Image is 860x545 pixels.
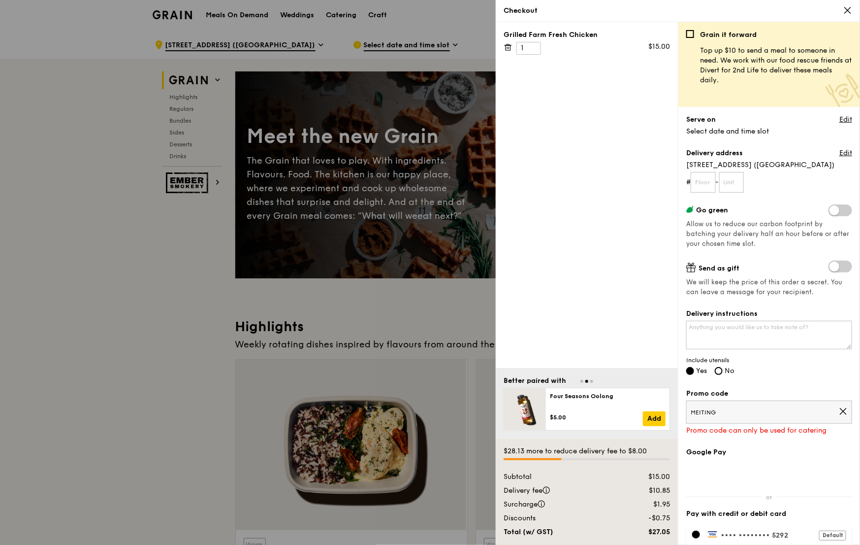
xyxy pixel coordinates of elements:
[826,74,860,109] img: Meal donation
[498,513,616,523] div: Discounts
[504,376,566,386] div: Better paired with
[616,527,676,537] div: $27.05
[616,500,676,510] div: $1.95
[839,148,852,158] a: Edit
[700,46,852,85] p: Top up $10 to send a meal to someone in need. We work with our food rescue friends at Divert for ...
[725,367,734,375] span: No
[686,389,852,399] label: Promo code
[590,380,593,383] span: Go to slide 3
[686,127,769,136] span: Select date and time slot
[839,115,852,125] a: Edit
[686,309,852,319] label: Delivery instructions
[550,413,643,421] div: $5.00
[616,472,676,482] div: $15.00
[686,172,852,193] form: # -
[686,115,716,125] label: Serve on
[686,160,852,170] span: [STREET_ADDRESS] ([GEOGRAPHIC_DATA])
[686,277,852,297] span: We will keep the price of this order a secret. You can leave a message for your recipient.
[819,531,846,541] div: Default
[715,367,723,375] input: No
[686,509,852,519] label: Pay with credit or debit card
[686,463,852,485] iframe: Secure payment button frame
[498,472,616,482] div: Subtotal
[686,447,852,457] label: Google Pay
[616,513,676,523] div: -$0.75
[585,380,588,383] span: Go to slide 2
[691,409,839,416] span: MEITING
[686,367,694,375] input: Yes
[686,148,743,158] label: Delivery address
[498,527,616,537] div: Total (w/ GST)
[696,206,728,214] span: Go green
[691,172,716,193] input: Floor
[686,356,852,364] span: Include utensils
[696,367,707,375] span: Yes
[643,411,666,426] a: Add
[719,172,744,193] input: Unit
[550,392,666,400] div: Four Seasons Oolong
[504,6,852,16] div: Checkout
[686,426,852,436] div: Promo code can only be used for catering
[708,531,718,538] img: Payment by Visa
[721,531,754,540] span: •••• ••••
[498,486,616,496] div: Delivery fee
[504,30,670,40] div: Grilled Farm Fresh Chicken
[648,42,670,52] div: $15.00
[700,31,757,39] b: Grain it forward
[686,220,849,248] span: Allow us to reduce our carbon footprint by batching your delivery half an hour before or after yo...
[498,500,616,510] div: Surcharge
[699,264,739,272] span: Send as gift
[616,486,676,496] div: $10.85
[708,531,846,540] label: •••• 5292
[504,446,670,456] div: $28.13 more to reduce delivery fee to $8.00
[580,380,583,383] span: Go to slide 1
